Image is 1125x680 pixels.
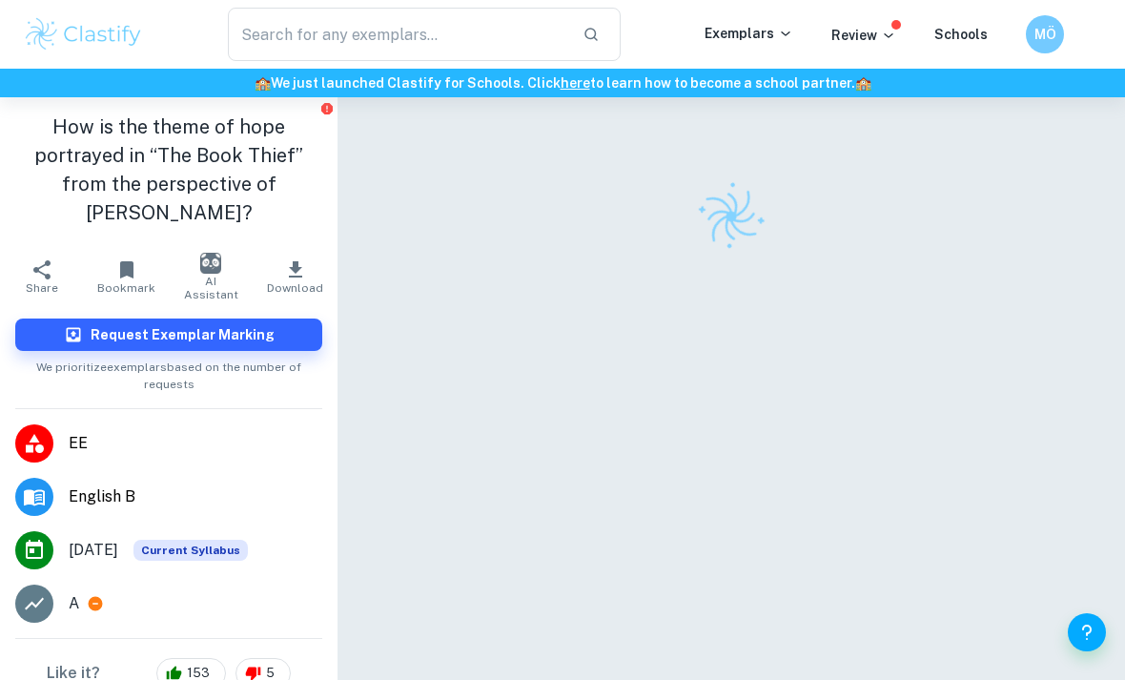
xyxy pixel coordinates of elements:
span: Download [267,281,323,295]
img: Clastify logo [685,170,778,263]
p: A [69,592,79,615]
img: Clastify logo [23,15,144,53]
img: AI Assistant [200,253,221,274]
button: Report issue [319,101,334,115]
h6: Request Exemplar Marking [91,324,275,345]
p: Review [831,25,896,46]
h6: We just launched Clastify for Schools. Click to learn how to become a school partner. [4,72,1121,93]
span: AI Assistant [180,275,242,301]
h6: MÖ [1034,24,1056,45]
button: Help and Feedback [1068,613,1106,651]
span: Bookmark [97,281,155,295]
span: 🏫 [255,75,271,91]
a: here [561,75,590,91]
button: Bookmark [85,250,170,303]
button: Download [254,250,338,303]
span: We prioritize exemplars based on the number of requests [15,351,322,393]
span: Current Syllabus [133,540,248,561]
button: Request Exemplar Marking [15,319,322,351]
span: EE [69,432,322,455]
button: AI Assistant [169,250,254,303]
span: Share [26,281,58,295]
span: [DATE] [69,539,118,562]
button: MÖ [1026,15,1064,53]
h1: How is the theme of hope portrayed in “The Book Thief” from the perspective of [PERSON_NAME]? [15,113,322,227]
span: English B [69,485,322,508]
input: Search for any exemplars... [228,8,567,61]
p: Exemplars [705,23,793,44]
div: This exemplar is based on the current syllabus. Feel free to refer to it for inspiration/ideas wh... [133,540,248,561]
span: 🏫 [855,75,871,91]
a: Schools [934,27,988,42]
